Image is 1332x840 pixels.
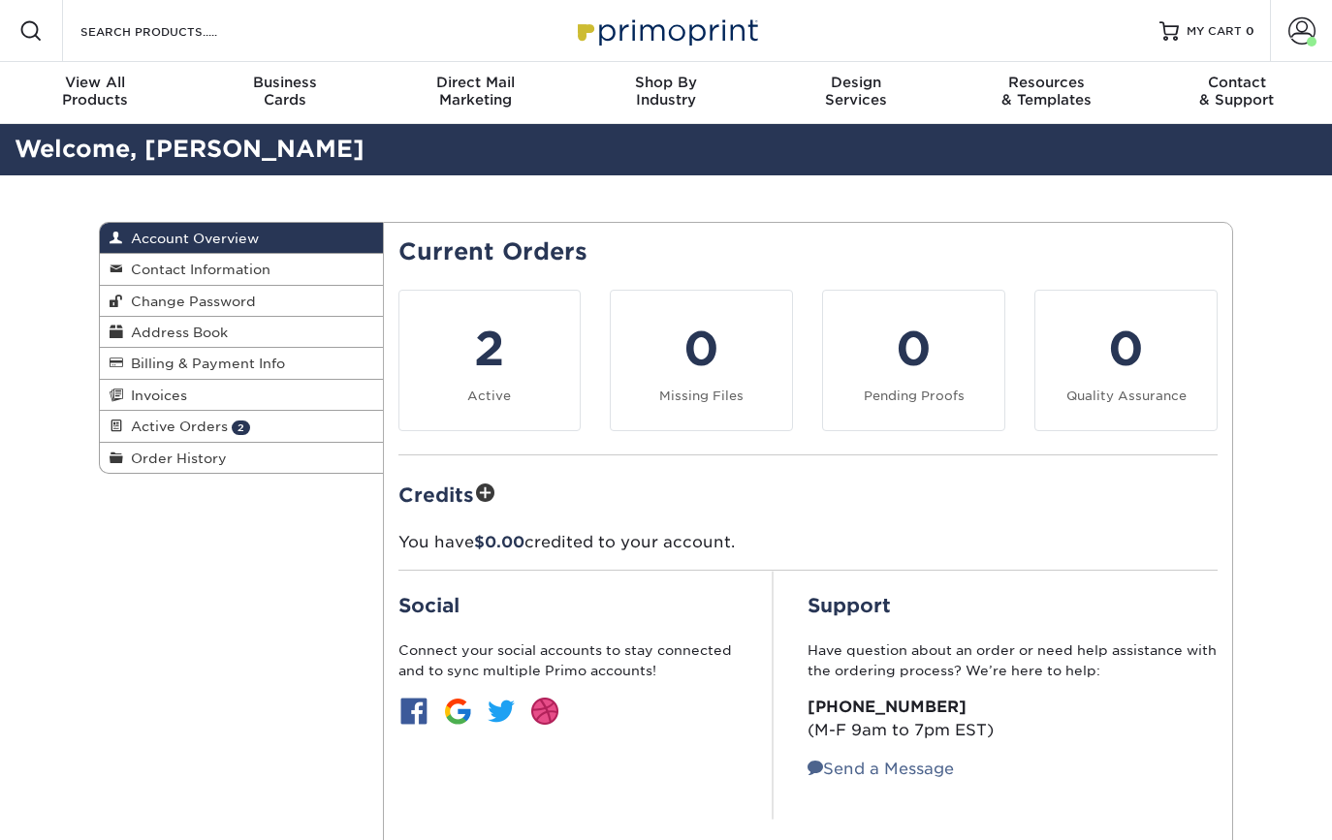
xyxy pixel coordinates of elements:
a: Contact& Support [1142,62,1332,124]
img: btn-dribbble.jpg [529,696,560,727]
span: 2 [232,420,250,435]
a: Billing & Payment Info [100,348,383,379]
div: Services [761,74,951,109]
a: Resources& Templates [951,62,1141,124]
a: Active Orders 2 [100,411,383,442]
h2: Support [808,594,1218,617]
span: Contact Information [123,262,270,277]
span: Change Password [123,294,256,309]
span: Active Orders [123,419,228,434]
h2: Current Orders [398,238,1219,266]
div: 2 [411,314,569,384]
div: Marketing [381,74,571,109]
small: Quality Assurance [1066,389,1187,403]
span: Order History [123,451,227,466]
strong: [PHONE_NUMBER] [808,698,967,716]
span: Billing & Payment Info [123,356,285,371]
a: Address Book [100,317,383,348]
a: Account Overview [100,223,383,254]
span: Invoices [123,388,187,403]
img: btn-google.jpg [442,696,473,727]
div: 0 [835,314,993,384]
small: Active [467,389,511,403]
a: Invoices [100,380,383,411]
a: 0 Missing Files [610,290,793,431]
span: Business [190,74,380,91]
p: (M-F 9am to 7pm EST) [808,696,1218,742]
h2: Social [398,594,738,617]
small: Missing Files [659,389,744,403]
span: Account Overview [123,231,259,246]
a: 0 Quality Assurance [1034,290,1218,431]
h2: Credits [398,479,1219,509]
div: 0 [622,314,780,384]
a: Direct MailMarketing [381,62,571,124]
span: Address Book [123,325,228,340]
input: SEARCH PRODUCTS..... [79,19,268,43]
div: Cards [190,74,380,109]
img: btn-facebook.jpg [398,696,429,727]
div: & Templates [951,74,1141,109]
p: Connect your social accounts to stay connected and to sync multiple Primo accounts! [398,640,738,680]
span: Resources [951,74,1141,91]
a: DesignServices [761,62,951,124]
div: & Support [1142,74,1332,109]
span: $0.00 [474,533,524,551]
a: Contact Information [100,254,383,285]
img: Primoprint [569,10,763,51]
span: Shop By [571,74,761,91]
a: Send a Message [808,760,954,778]
a: Change Password [100,286,383,317]
span: Direct Mail [381,74,571,91]
a: BusinessCards [190,62,380,124]
div: Industry [571,74,761,109]
span: 0 [1246,24,1254,38]
a: Order History [100,443,383,473]
a: Shop ByIndustry [571,62,761,124]
span: MY CART [1187,23,1242,40]
p: Have question about an order or need help assistance with the ordering process? We’re here to help: [808,640,1218,680]
a: 2 Active [398,290,582,431]
p: You have credited to your account. [398,531,1219,554]
img: btn-twitter.jpg [486,696,517,727]
small: Pending Proofs [864,389,965,403]
div: 0 [1047,314,1205,384]
a: 0 Pending Proofs [822,290,1005,431]
span: Design [761,74,951,91]
span: Contact [1142,74,1332,91]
